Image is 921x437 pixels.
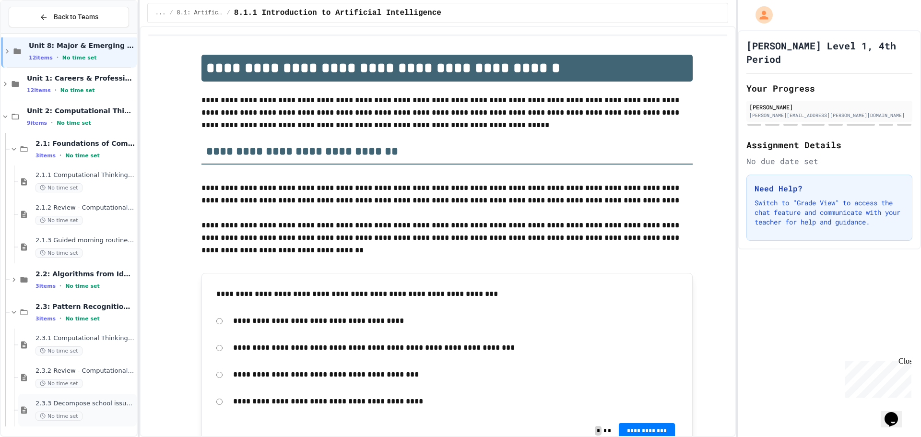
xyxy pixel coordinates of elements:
[755,198,904,227] p: Switch to "Grade View" to access the chat feature and communicate with your teacher for help and ...
[35,139,135,148] span: 2.1: Foundations of Computational Thinking
[59,282,61,290] span: •
[35,171,135,179] span: 2.1.1 Computational Thinking and Problem Solving
[57,54,59,61] span: •
[35,216,83,225] span: No time set
[35,183,83,192] span: No time set
[65,316,100,322] span: No time set
[4,4,66,61] div: Chat with us now!Close
[745,4,775,26] div: My Account
[62,55,97,61] span: No time set
[749,112,909,119] div: [PERSON_NAME][EMAIL_ADDRESS][PERSON_NAME][DOMAIN_NAME]
[177,9,223,17] span: 8.1: Artificial Intelligence Basics
[29,41,135,50] span: Unit 8: Major & Emerging Technologies
[27,106,135,115] span: Unit 2: Computational Thinking & Problem-Solving
[749,103,909,111] div: [PERSON_NAME]
[746,39,912,66] h1: [PERSON_NAME] Level 1, 4th Period
[35,346,83,355] span: No time set
[169,9,173,17] span: /
[9,7,129,27] button: Back to Teams
[57,120,91,126] span: No time set
[35,302,135,311] span: 2.3: Pattern Recognition & Decomposition
[29,55,53,61] span: 12 items
[746,138,912,152] h2: Assignment Details
[234,7,441,19] span: 8.1.1 Introduction to Artificial Intelligence
[35,270,135,278] span: 2.2: Algorithms from Idea to Flowchart
[27,87,51,94] span: 12 items
[35,204,135,212] span: 2.1.2 Review - Computational Thinking and Problem Solving
[35,236,135,245] span: 2.1.3 Guided morning routine flowchart
[55,86,57,94] span: •
[54,12,98,22] span: Back to Teams
[35,316,56,322] span: 3 items
[27,74,135,83] span: Unit 1: Careers & Professionalism
[27,120,47,126] span: 9 items
[51,119,53,127] span: •
[65,153,100,159] span: No time set
[59,315,61,322] span: •
[35,367,135,375] span: 2.3.2 Review - Computational Thinking - Your Problem-Solving Toolkit
[746,155,912,167] div: No due date set
[35,283,56,289] span: 3 items
[65,283,100,289] span: No time set
[155,9,166,17] span: ...
[35,400,135,408] span: 2.3.3 Decompose school issue using CT
[35,153,56,159] span: 3 items
[746,82,912,95] h2: Your Progress
[60,87,95,94] span: No time set
[35,334,135,343] span: 2.3.1 Computational Thinking - Your Problem-Solving Toolkit
[841,357,911,398] iframe: chat widget
[227,9,230,17] span: /
[35,248,83,258] span: No time set
[59,152,61,159] span: •
[35,379,83,388] span: No time set
[755,183,904,194] h3: Need Help?
[881,399,911,427] iframe: chat widget
[35,412,83,421] span: No time set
